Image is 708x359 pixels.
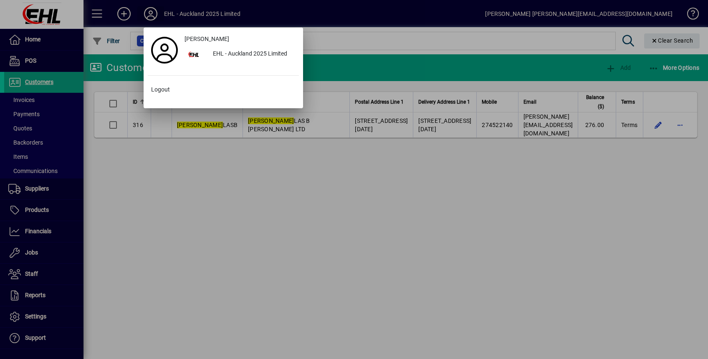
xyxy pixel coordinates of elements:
div: EHL - Auckland 2025 Limited [206,47,299,62]
a: [PERSON_NAME] [181,32,299,47]
span: [PERSON_NAME] [185,35,229,43]
button: EHL - Auckland 2025 Limited [181,47,299,62]
span: Logout [151,85,170,94]
a: Profile [148,43,181,58]
button: Logout [148,82,299,97]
